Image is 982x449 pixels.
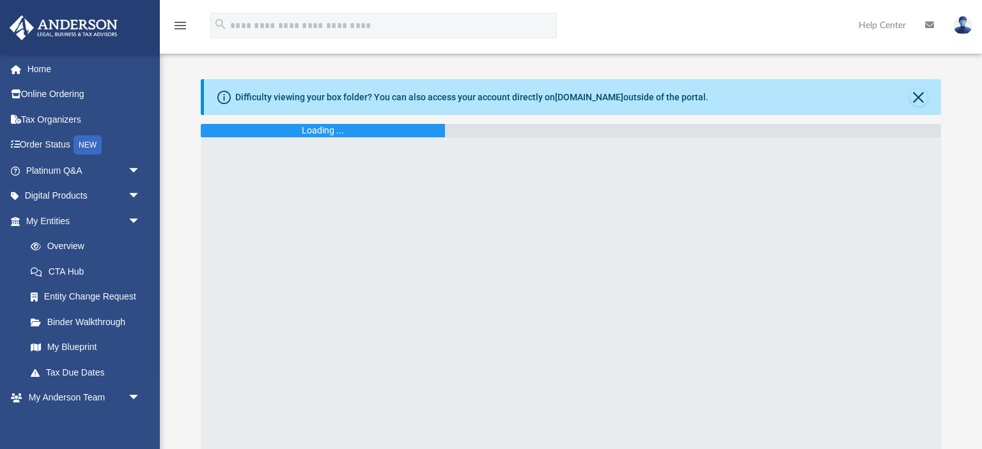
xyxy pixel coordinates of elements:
i: menu [173,18,188,33]
a: Online Ordering [9,82,160,107]
span: arrow_drop_down [128,208,153,234]
a: Tax Organizers [9,107,160,132]
a: Home [9,56,160,82]
span: arrow_drop_down [128,183,153,209]
div: Difficulty viewing your box folder? You can also access your account directly on outside of the p... [235,91,708,104]
a: Tax Due Dates [18,360,160,385]
div: Loading ... [302,124,344,137]
span: arrow_drop_down [128,385,153,411]
button: Close [910,88,928,106]
a: Overview [18,234,160,259]
div: NEW [74,135,102,155]
a: menu [173,24,188,33]
a: Digital Productsarrow_drop_down [9,183,160,209]
a: Binder Walkthrough [18,309,160,335]
a: Platinum Q&Aarrow_drop_down [9,158,160,183]
img: Anderson Advisors Platinum Portal [6,15,121,40]
a: CTA Hub [18,259,160,284]
span: arrow_drop_down [128,158,153,184]
a: My Entitiesarrow_drop_down [9,208,160,234]
i: search [214,17,228,31]
a: My Blueprint [18,335,153,360]
img: User Pic [953,16,972,34]
a: My Anderson Teamarrow_drop_down [9,385,153,411]
a: Entity Change Request [18,284,160,310]
a: [DOMAIN_NAME] [555,92,623,102]
a: Order StatusNEW [9,132,160,158]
